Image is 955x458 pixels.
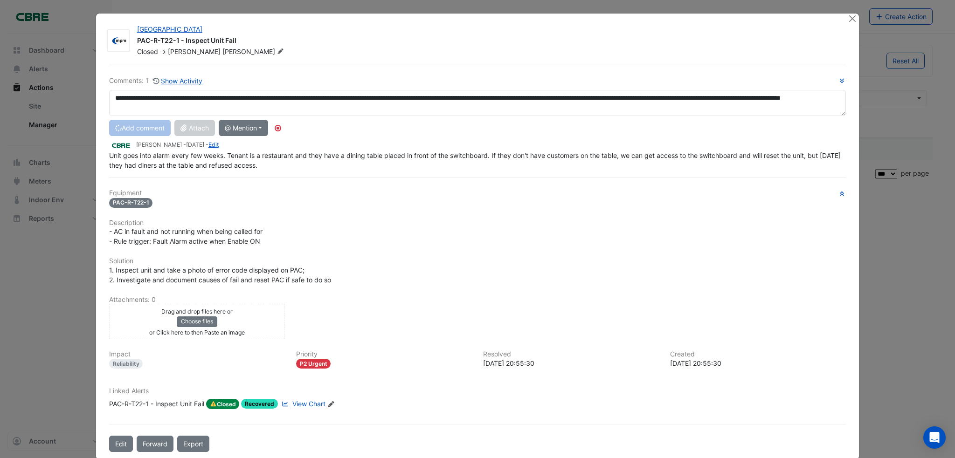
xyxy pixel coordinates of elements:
[670,350,846,358] h6: Created
[152,75,203,86] button: Show Activity
[177,436,209,452] a: Export
[108,36,129,46] img: MPM
[296,350,472,358] h6: Priority
[137,36,837,47] div: PAC-R-T22-1 - Inspect Unit Fail
[109,219,846,227] h6: Description
[161,308,233,315] small: Drag and drop files here or
[208,141,219,148] a: Edit
[137,25,202,33] a: [GEOGRAPHIC_DATA]
[109,266,331,284] span: 1. Inspect unit and take a photo of error code displayed on PAC; 2. Investigate and document caus...
[847,14,857,23] button: Close
[149,329,245,336] small: or Click here to then Paste an image
[483,350,659,358] h6: Resolved
[923,426,946,449] div: Open Intercom Messenger
[109,436,133,452] button: Edit
[219,120,269,136] button: @ Mention
[292,400,325,408] span: View Chart
[241,399,278,409] span: Recovered
[327,401,334,408] fa-icon: Edit Linked Alerts
[274,124,282,132] div: Tooltip anchor
[160,48,166,55] span: ->
[222,47,286,56] span: [PERSON_NAME]
[109,399,204,409] div: PAC-R-T22-1 - Inspect Unit Fail
[109,227,263,245] span: - AC in fault and not running when being called for - Rule trigger: Fault Alarm active when Enabl...
[109,75,203,86] div: Comments: 1
[670,358,846,368] div: [DATE] 20:55:30
[137,48,158,55] span: Closed
[109,257,846,265] h6: Solution
[109,198,153,208] span: PAC-R-T22-1
[177,316,217,327] button: Choose files
[296,359,331,369] div: P2 Urgent
[109,151,843,169] span: Unit goes into alarm every few weeks. Tenant is a restaurant and they have a dining table placed ...
[109,140,132,150] img: CBRE Charter Hall
[109,350,285,358] h6: Impact
[109,387,846,395] h6: Linked Alerts
[136,141,219,149] small: [PERSON_NAME] - -
[109,296,846,304] h6: Attachments: 0
[483,358,659,368] div: [DATE] 20:55:30
[206,399,240,409] span: Closed
[109,189,846,197] h6: Equipment
[109,359,143,369] div: Reliability
[137,436,173,452] button: Forward
[186,141,204,148] span: 2025-09-01 20:55:30
[280,399,325,409] a: View Chart
[168,48,221,55] span: [PERSON_NAME]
